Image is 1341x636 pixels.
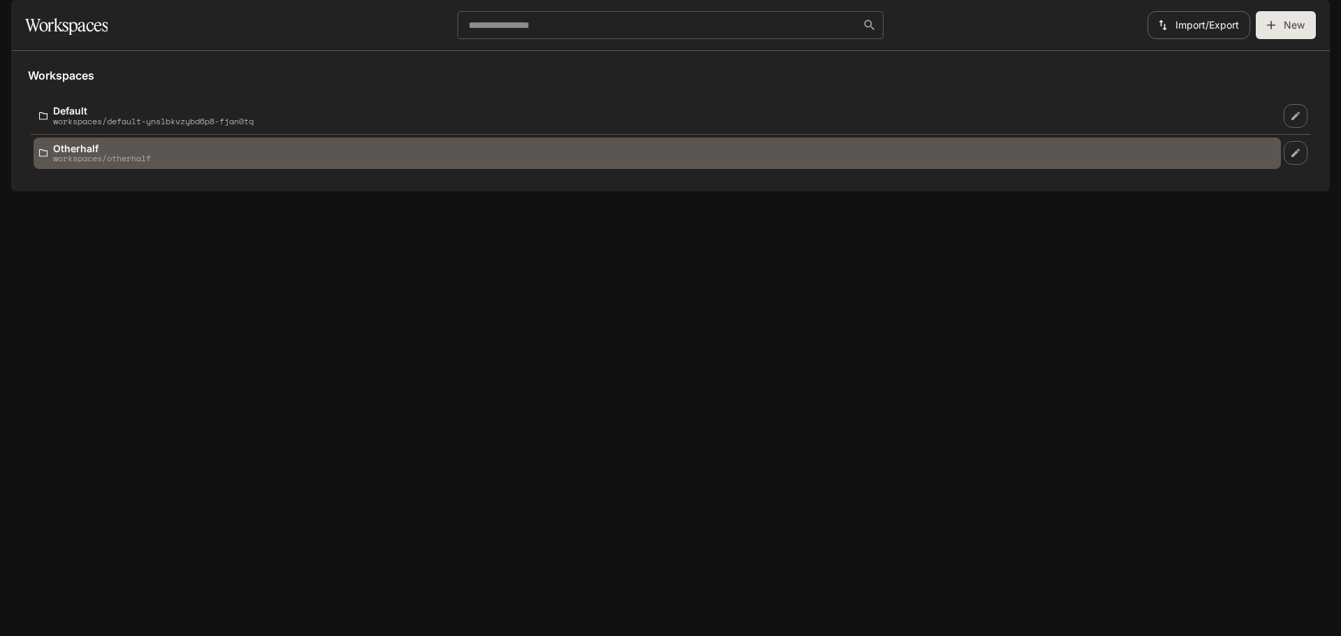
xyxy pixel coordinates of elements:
a: Edit workspace [1284,104,1307,128]
a: Otherhalfworkspaces/otherhalf [34,138,1281,169]
p: Otherhalf [53,143,151,154]
h1: Workspaces [25,11,108,39]
h5: Workspaces [28,68,1313,83]
button: Import/Export [1148,11,1250,39]
a: Edit workspace [1284,141,1307,165]
button: Create workspace [1256,11,1316,39]
p: Default [53,105,254,116]
p: workspaces/default-ynslbkvzybd6p8-fjan0tq [53,117,254,126]
p: workspaces/otherhalf [53,154,151,163]
a: Defaultworkspaces/default-ynslbkvzybd6p8-fjan0tq [34,100,1281,131]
